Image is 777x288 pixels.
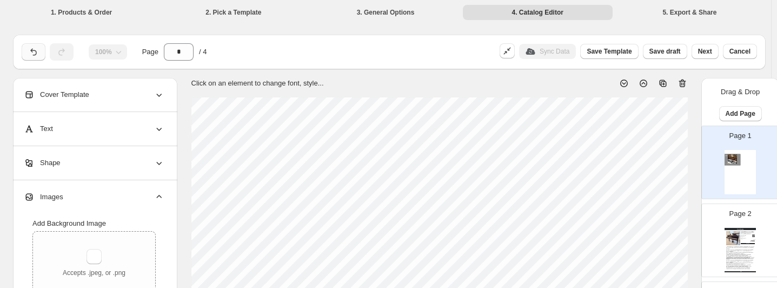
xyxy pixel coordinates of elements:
[725,228,756,230] div: Watch Catalog
[741,233,752,235] div: Erleben Sie den satten Klang des Yamaha C5 Flügels in einer besonderen Version mit schwar...
[748,241,755,242] div: € 14999.00
[692,44,719,59] button: Next
[721,87,760,97] p: Drag & Drop
[725,271,756,272] div: Watch Catalog | Page undefined
[723,44,757,59] button: Cancel
[726,246,755,259] div: Erleben Sie den satten Klang des Yamaha C5 Flügels in einer besonderen Version mit schwarzen Holz...
[199,47,207,57] span: / 4
[587,47,632,56] span: Save Template
[24,158,61,168] span: Shape
[748,240,755,241] div: € 18999.00
[719,106,762,121] button: Add Page
[649,47,681,56] span: Save draft
[741,243,755,244] div: BUY NOW
[32,219,106,227] span: Add Background Image
[748,239,755,240] div: € null
[741,238,748,238] div: Brand: Yamaha
[698,47,712,56] span: Next
[725,150,756,194] img: cover page
[726,109,755,118] span: Add Page
[580,44,638,59] button: Save Template
[142,47,158,57] span: Page
[63,269,125,277] p: Accepts .jpeg, or .png
[24,89,89,100] span: Cover Template
[752,234,755,237] img: qrcode
[729,130,752,141] p: Page 1
[643,44,687,59] button: Save draft
[24,192,63,202] span: Images
[729,47,751,56] span: Cancel
[741,239,748,239] div: Flügel
[24,123,53,134] span: Text
[741,237,748,237] div: Tags:
[741,232,755,233] div: Yamaha C5 Conservatory Flügel
[729,208,752,219] p: Page 2
[726,231,740,245] img: primaryImage
[741,235,748,236] div: SKU: KAY0018S
[726,257,755,270] div: Erleben Sie den satten Klang des Yamaha C5 Flügels in einer besonderen Version mit schwarzen Holz...
[191,78,324,89] p: Click on an element to change font, style...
